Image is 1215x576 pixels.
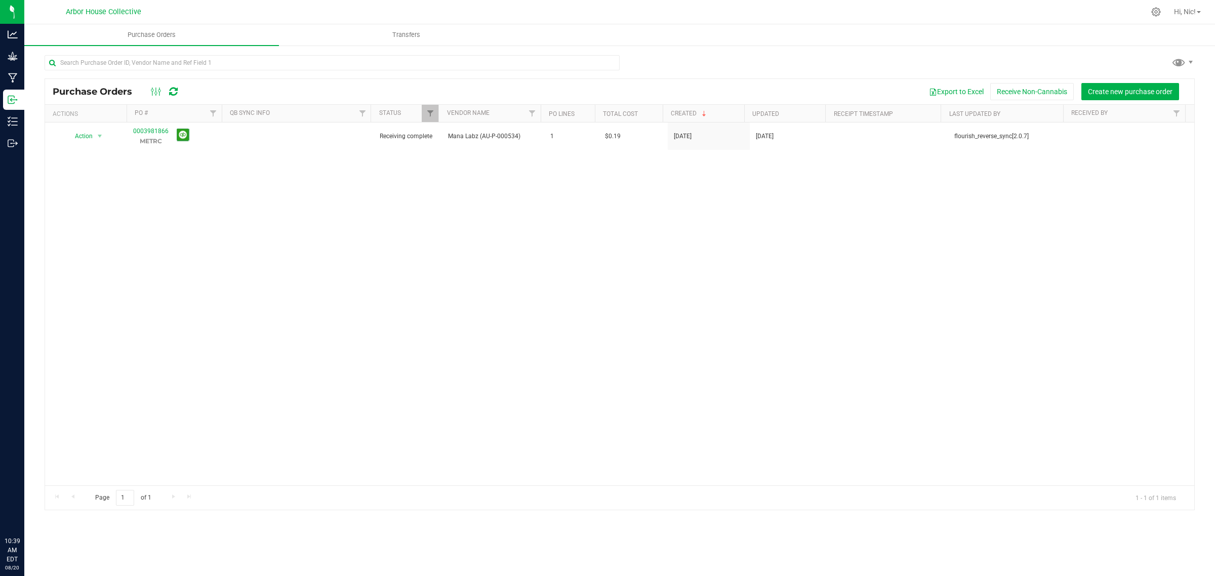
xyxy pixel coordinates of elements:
a: Purchase Orders [24,24,279,46]
a: Total Cost [603,110,638,117]
span: Arbor House Collective [66,8,141,16]
a: Filter [1168,105,1185,122]
span: 1 [550,132,593,141]
inline-svg: Analytics [8,29,18,39]
a: Updated [752,110,779,117]
a: Status [379,109,401,116]
inline-svg: Manufacturing [8,73,18,83]
span: Purchase Orders [53,86,142,97]
span: [DATE] [674,132,692,141]
a: Received By [1071,109,1108,116]
a: Last Updated By [949,110,1000,117]
iframe: Resource center [10,495,40,525]
a: Vendor Name [447,109,490,116]
p: 10:39 AM EDT [5,537,20,564]
span: $0.19 [605,132,621,141]
a: 0003981866 [133,128,169,135]
button: Receive Non-Cannabis [990,83,1074,100]
button: Create new purchase order [1081,83,1179,100]
p: 08/20 [5,564,20,571]
a: Filter [354,105,371,122]
div: Manage settings [1150,7,1162,17]
button: Export to Excel [922,83,990,100]
input: Search Purchase Order ID, Vendor Name and Ref Field 1 [45,55,620,70]
span: Page of 1 [87,490,159,506]
p: METRC [133,136,169,146]
a: Filter [422,105,438,122]
span: Create new purchase order [1088,88,1172,96]
inline-svg: Inbound [8,95,18,105]
div: Actions [53,110,123,117]
a: Receipt Timestamp [834,110,893,117]
a: PO # [135,109,148,116]
a: QB Sync Info [230,109,270,116]
input: 1 [116,490,134,506]
span: Action [66,129,93,143]
a: Created [671,110,708,117]
a: Filter [205,105,221,122]
span: select [94,129,106,143]
inline-svg: Inventory [8,116,18,127]
inline-svg: Outbound [8,138,18,148]
span: Transfers [379,30,434,39]
span: Receiving complete [380,132,436,141]
span: Hi, Nic! [1174,8,1196,16]
inline-svg: Grow [8,51,18,61]
a: Transfers [279,24,534,46]
a: PO Lines [549,110,575,117]
span: Mana Labz (AU-P-000534) [448,132,539,141]
a: Filter [523,105,540,122]
span: 1 - 1 of 1 items [1127,490,1184,505]
span: flourish_reverse_sync[2.0.7] [954,132,1065,141]
span: [DATE] [756,132,774,141]
span: Purchase Orders [114,30,189,39]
